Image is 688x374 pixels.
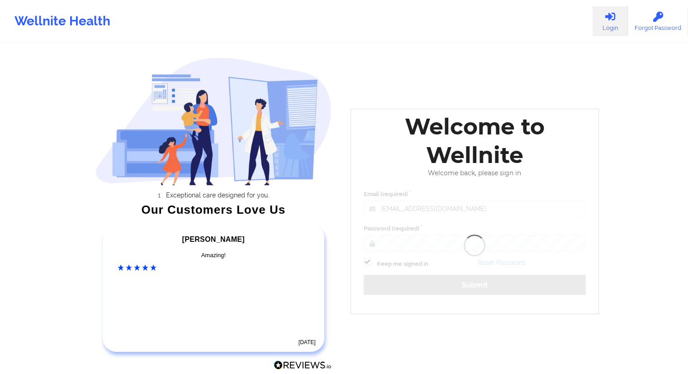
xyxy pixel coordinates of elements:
a: Login [593,6,628,36]
div: Amazing! [118,251,309,260]
a: Reviews.io Logo [274,360,332,372]
span: [PERSON_NAME] [182,235,245,243]
a: Forgot Password [628,6,688,36]
div: Our Customers Love Us [95,205,332,214]
img: wellnite-auth-hero_200.c722682e.png [95,57,332,185]
div: Welcome to Wellnite [357,112,593,169]
li: Exceptional care designed for you. [104,192,332,199]
img: Reviews.io Logo [274,360,332,370]
time: [DATE] [299,339,316,345]
div: Welcome back, please sign in [357,169,593,177]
